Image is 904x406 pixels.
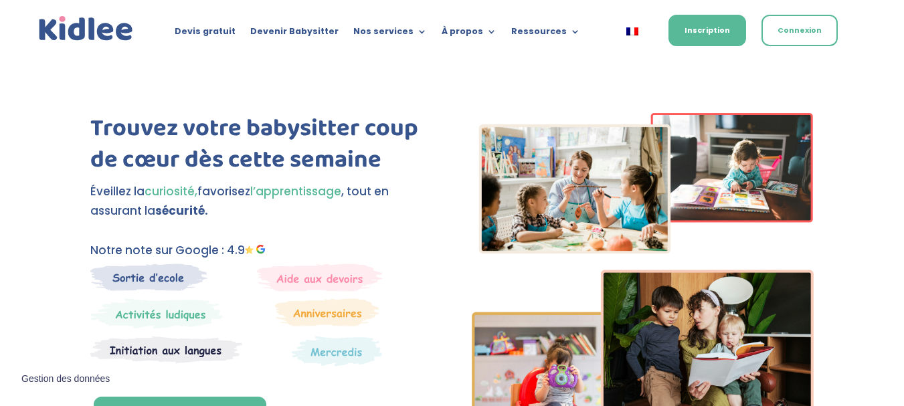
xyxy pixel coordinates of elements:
img: Atelier thematique [90,336,242,364]
a: Devenir Babysitter [250,27,339,41]
a: À propos [442,27,496,41]
img: logo_kidlee_bleu [36,13,136,44]
span: Gestion des données [21,373,110,385]
img: Sortie decole [90,264,207,291]
img: Français [626,27,638,35]
img: weekends [257,264,383,292]
span: curiosité, [145,183,197,199]
p: Notre note sur Google : 4.9 [90,241,432,260]
img: Anniversaire [275,298,379,326]
span: l’apprentissage [250,183,341,199]
a: Inscription [668,15,746,46]
a: Ressources [511,27,580,41]
a: Kidlee Logo [36,13,136,44]
a: Devis gratuit [175,27,236,41]
strong: sécurité. [155,203,208,219]
img: Mercredi [90,298,223,329]
img: Thematique [292,336,382,367]
a: Connexion [761,15,838,46]
a: Nos services [353,27,427,41]
button: Gestion des données [13,365,118,393]
p: Éveillez la favorisez , tout en assurant la [90,182,432,221]
h1: Trouvez votre babysitter coup de cœur dès cette semaine [90,113,432,183]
